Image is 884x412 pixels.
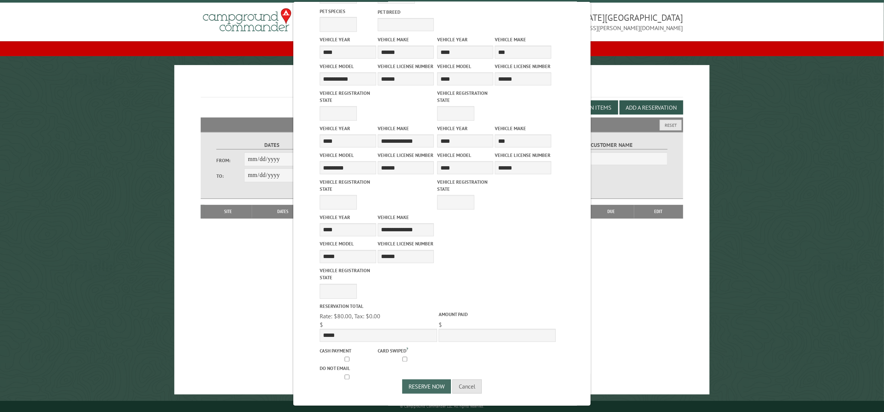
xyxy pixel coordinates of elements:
[495,36,551,43] label: Vehicle Make
[437,178,493,193] label: Vehicle Registration state
[406,347,408,352] a: ?
[620,100,683,115] button: Add a Reservation
[495,152,551,159] label: Vehicle License Number
[439,321,442,329] span: $
[378,9,434,16] label: Pet breed
[437,125,493,132] label: Vehicle Year
[216,157,244,164] label: From:
[320,90,376,104] label: Vehicle Registration state
[216,173,244,180] label: To:
[556,141,668,149] label: Customer Name
[320,313,380,320] span: Rate: $80.00, Tax: $0.00
[320,178,376,193] label: Vehicle Registration state
[320,321,323,329] span: $
[320,36,376,43] label: Vehicle Year
[204,205,252,218] th: Site
[378,125,434,132] label: Vehicle Make
[201,118,683,132] h2: Filters
[320,152,376,159] label: Vehicle Model
[320,241,376,248] label: Vehicle Model
[201,6,294,35] img: Campground Commander
[320,125,376,132] label: Vehicle Year
[378,346,434,354] label: Card swiped
[437,90,493,104] label: Vehicle Registration state
[378,214,434,221] label: Vehicle Make
[320,63,376,70] label: Vehicle Model
[400,404,484,409] small: © Campground Commander LLC. All rights reserved.
[402,380,451,394] button: Reserve Now
[660,120,682,131] button: Reset
[437,63,493,70] label: Vehicle Model
[216,141,328,149] label: Dates
[378,36,434,43] label: Vehicle Make
[320,214,376,221] label: Vehicle Year
[320,8,376,15] label: Pet species
[320,348,376,355] label: Cash payment
[495,125,551,132] label: Vehicle Make
[634,205,683,218] th: Edit
[495,63,551,70] label: Vehicle License Number
[439,311,556,318] label: Amount paid
[320,303,437,310] label: Reservation Total
[378,63,434,70] label: Vehicle License Number
[320,365,376,372] label: Do not email
[437,152,493,159] label: Vehicle Model
[201,77,683,97] h1: Reservations
[437,36,493,43] label: Vehicle Year
[378,241,434,248] label: Vehicle License Number
[252,205,314,218] th: Dates
[452,380,482,394] button: Cancel
[378,152,434,159] label: Vehicle License Number
[320,267,376,281] label: Vehicle Registration state
[588,205,634,218] th: Due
